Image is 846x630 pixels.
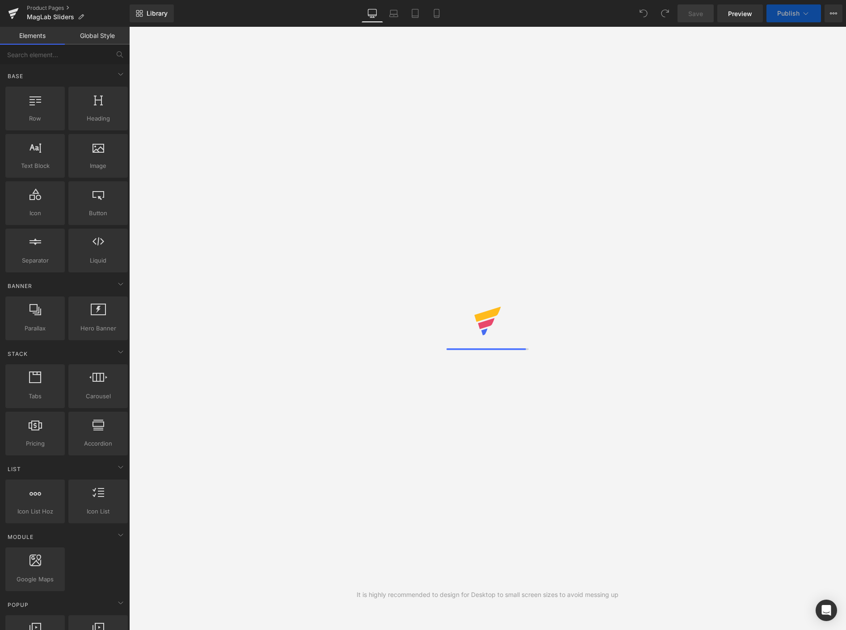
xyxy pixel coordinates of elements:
span: Parallax [8,324,62,333]
a: Laptop [383,4,404,22]
span: Icon List [71,507,125,516]
span: Hero Banner [71,324,125,333]
div: It is highly recommended to design for Desktop to small screen sizes to avoid messing up [357,590,619,600]
span: Banner [7,282,33,290]
a: Global Style [65,27,130,45]
span: Image [71,161,125,171]
span: Separator [8,256,62,265]
span: Icon [8,209,62,218]
span: Accordion [71,439,125,448]
span: Module [7,533,34,541]
a: Tablet [404,4,426,22]
a: Preview [717,4,763,22]
span: Base [7,72,24,80]
span: Library [147,9,168,17]
a: Mobile [426,4,447,22]
span: Icon List Hoz [8,507,62,516]
span: Google Maps [8,575,62,584]
a: Desktop [362,4,383,22]
a: New Library [130,4,174,22]
button: More [825,4,842,22]
button: Publish [766,4,821,22]
div: Open Intercom Messenger [816,600,837,621]
span: Tabs [8,392,62,401]
span: Text Block [8,161,62,171]
span: Pricing [8,439,62,448]
a: Product Pages [27,4,130,12]
span: List [7,465,22,473]
span: Row [8,114,62,123]
span: Button [71,209,125,218]
span: Publish [777,10,800,17]
span: Liquid [71,256,125,265]
span: MagLab Sliders [27,13,74,21]
button: Redo [656,4,674,22]
span: Stack [7,350,29,358]
span: Preview [728,9,752,18]
span: Popup [7,601,29,609]
span: Carousel [71,392,125,401]
span: Save [688,9,703,18]
button: Undo [635,4,652,22]
span: Heading [71,114,125,123]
